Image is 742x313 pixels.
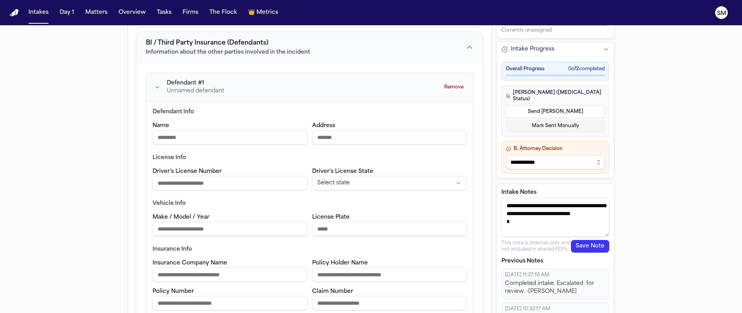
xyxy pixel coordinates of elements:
[312,260,368,266] label: Policy Holder Name
[25,6,52,20] button: Intakes
[153,296,307,310] input: Defendant policy number
[568,66,605,72] span: 0 of 2 completed
[571,240,609,253] button: Save Note
[153,169,222,174] label: Driver's License Number
[506,66,544,72] span: Overall Progress
[146,38,268,48] span: BI / Third Party Insurance (Defendants)
[153,123,169,129] label: Name
[153,214,209,220] label: Make / Model / Year
[506,90,605,102] h4: [PERSON_NAME] ([MEDICAL_DATA] Status)
[153,108,467,116] div: Defendant Info
[501,189,609,197] label: Intake Notes
[153,260,227,266] label: Insurance Company Name
[167,87,438,95] div: Unnamed defendant
[153,200,467,208] div: Vehicle Info
[82,6,111,20] button: Matters
[505,280,606,296] div: Completed intake. Escalated for review. -[PERSON_NAME]
[312,169,373,174] label: Driver's License State
[505,306,606,312] div: [DATE] 10:32:17 AM
[511,45,554,53] span: Intake Progress
[206,6,240,20] button: The Flock
[153,246,467,253] div: Insurance Info
[136,32,483,63] button: BI / Third Party Insurance (Defendants)Information about the other parties involved in the incident
[501,198,609,237] textarea: Intake notes
[167,79,204,87] span: Defendant # 1
[153,289,194,294] label: Policy Number
[505,272,606,278] div: [DATE] 11:27:19 AM
[506,120,605,132] button: Mark Sent Manually
[115,6,149,20] button: Overview
[312,296,467,310] input: Defendant claim number
[312,214,350,220] label: License Plate
[497,42,614,56] button: Intake Progress
[153,154,467,162] div: License Info
[9,9,19,17] a: Home
[245,6,281,20] button: crownMetrics
[153,268,307,282] input: Defendant insurance company name
[501,257,609,265] p: Previous Notes
[441,81,467,94] button: Remove
[146,49,310,56] span: Information about the other parties involved in the incident
[501,240,571,253] p: This note is internal-only and not included in shared PDFs.
[56,6,77,20] button: Day 1
[312,176,467,190] button: State select
[153,79,438,95] div: Collapse defendant details
[154,6,175,20] button: Tasks
[312,268,467,282] input: Defendant policy holder name
[506,146,605,152] h4: B. Attorney Decision
[506,105,605,118] button: Send [PERSON_NAME]
[312,123,335,129] label: Address
[9,9,19,17] img: Finch Logo
[312,289,353,294] label: Claim Number
[179,6,202,20] button: Firms
[501,27,552,34] span: Currently unassigned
